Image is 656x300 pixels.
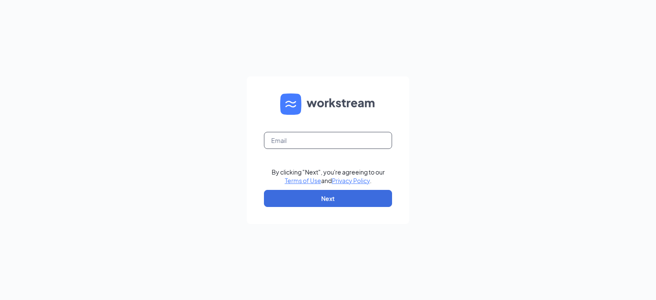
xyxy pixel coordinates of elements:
[280,93,376,115] img: WS logo and Workstream text
[332,177,370,184] a: Privacy Policy
[264,190,392,207] button: Next
[285,177,321,184] a: Terms of Use
[264,132,392,149] input: Email
[272,168,385,185] div: By clicking "Next", you're agreeing to our and .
